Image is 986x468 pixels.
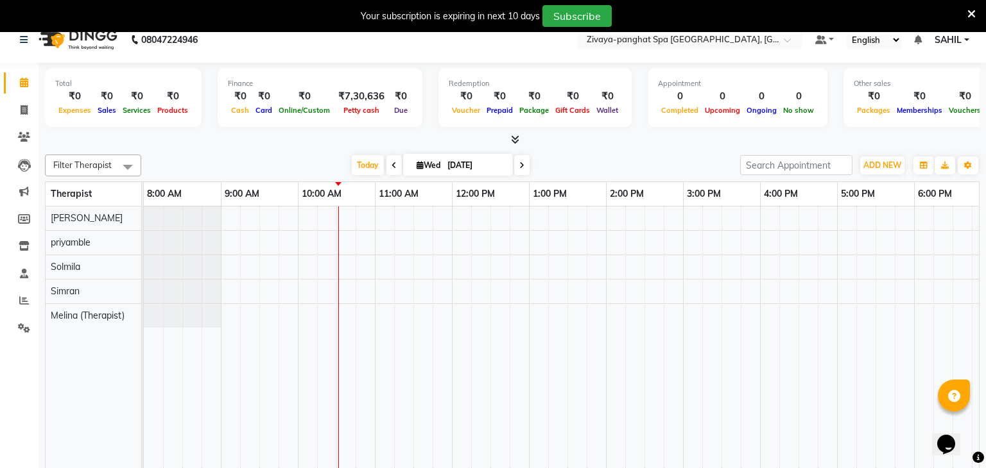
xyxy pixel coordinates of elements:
span: Therapist [51,188,92,199]
span: Simran [51,285,80,297]
div: 0 [702,89,743,104]
span: Petty cash [340,106,383,115]
span: [PERSON_NAME] [51,212,123,224]
span: Completed [658,106,702,115]
span: Expenses [55,106,94,115]
button: ADD NEW [860,156,904,174]
a: 12:00 PM [453,185,498,203]
span: Wed [413,160,444,170]
div: ₹7,30,636 [333,89,390,104]
div: ₹0 [154,89,191,104]
span: Cash [228,106,252,115]
b: 08047224946 [141,22,198,58]
a: 9:00 AM [221,185,263,203]
span: Upcoming [702,106,743,115]
a: 2:00 PM [607,185,647,203]
div: Redemption [449,78,621,89]
span: Card [252,106,275,115]
span: SAHIL [935,33,962,47]
span: Services [119,106,154,115]
a: 6:00 PM [915,185,955,203]
div: ₹0 [894,89,946,104]
div: ₹0 [449,89,483,104]
div: ₹0 [483,89,516,104]
span: Melina (Therapist) [51,310,125,321]
div: ₹0 [516,89,552,104]
a: 1:00 PM [530,185,570,203]
span: Filter Therapist [53,160,112,170]
div: ₹0 [94,89,119,104]
div: ₹0 [552,89,593,104]
div: ₹0 [275,89,333,104]
a: 5:00 PM [838,185,878,203]
span: Vouchers [946,106,984,115]
a: 4:00 PM [761,185,801,203]
span: Prepaid [483,106,516,115]
div: Appointment [658,78,817,89]
span: Solmila [51,261,80,272]
span: Gift Cards [552,106,593,115]
div: ₹0 [854,89,894,104]
span: Package [516,106,552,115]
span: Voucher [449,106,483,115]
div: 0 [743,89,780,104]
div: Finance [228,78,412,89]
span: Online/Custom [275,106,333,115]
span: Ongoing [743,106,780,115]
button: Subscribe [542,5,612,27]
input: 2025-09-03 [444,156,508,175]
span: Memberships [894,106,946,115]
div: 0 [658,89,702,104]
div: ₹0 [946,89,984,104]
span: Today [352,155,384,175]
span: ADD NEW [863,160,901,170]
iframe: chat widget [932,417,973,455]
span: Sales [94,106,119,115]
span: priyamble [51,237,91,248]
a: 11:00 AM [376,185,422,203]
div: ₹0 [55,89,94,104]
div: ₹0 [119,89,154,104]
span: Packages [854,106,894,115]
a: 8:00 AM [144,185,185,203]
div: Total [55,78,191,89]
div: 0 [780,89,817,104]
a: 10:00 AM [298,185,345,203]
span: No show [780,106,817,115]
div: ₹0 [390,89,412,104]
div: ₹0 [228,89,252,104]
img: logo [33,22,121,58]
div: ₹0 [252,89,275,104]
span: Due [391,106,411,115]
div: ₹0 [593,89,621,104]
input: Search Appointment [740,155,852,175]
span: Products [154,106,191,115]
a: 3:00 PM [684,185,724,203]
div: Your subscription is expiring in next 10 days [361,10,540,23]
span: Wallet [593,106,621,115]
